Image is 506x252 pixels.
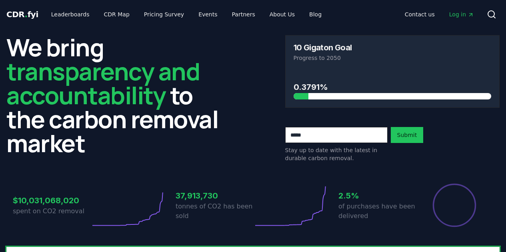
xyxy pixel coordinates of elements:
[6,55,200,111] span: transparency and accountability
[45,7,328,22] nav: Main
[6,9,38,20] a: CDR.fyi
[176,202,253,221] p: tonnes of CO2 has been sold
[449,10,474,18] span: Log in
[6,10,38,19] span: CDR fyi
[294,54,492,62] p: Progress to 2050
[285,146,388,162] p: Stay up to date with the latest in durable carbon removal.
[391,127,424,143] button: Submit
[294,44,352,52] h3: 10 Gigaton Goal
[338,190,416,202] h3: 2.5%
[176,190,253,202] h3: 37,913,730
[226,7,262,22] a: Partners
[13,206,90,216] p: spent on CO2 removal
[443,7,480,22] a: Log in
[6,35,221,155] h2: We bring to the carbon removal market
[398,7,441,22] a: Contact us
[45,7,96,22] a: Leaderboards
[192,7,224,22] a: Events
[138,7,190,22] a: Pricing Survey
[432,183,477,228] div: Percentage of sales delivered
[263,7,301,22] a: About Us
[13,194,90,206] h3: $10,031,068,020
[98,7,136,22] a: CDR Map
[25,10,28,19] span: .
[303,7,328,22] a: Blog
[338,202,416,221] p: of purchases have been delivered
[398,7,480,22] nav: Main
[294,81,492,93] h3: 0.3791%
